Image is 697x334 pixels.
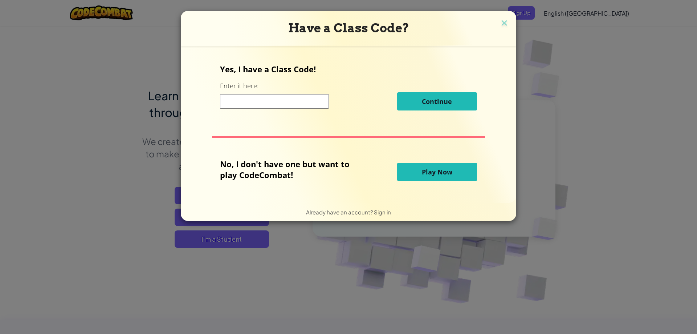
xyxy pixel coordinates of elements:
[500,18,509,29] img: close icon
[220,64,477,75] p: Yes, I have a Class Code!
[288,21,409,35] span: Have a Class Code?
[220,81,258,90] label: Enter it here:
[220,158,360,180] p: No, I don't have one but want to play CodeCombat!
[374,209,391,216] a: Sign in
[422,168,452,176] span: Play Now
[397,163,477,181] button: Play Now
[422,97,452,106] span: Continue
[397,92,477,110] button: Continue
[306,209,374,216] span: Already have an account?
